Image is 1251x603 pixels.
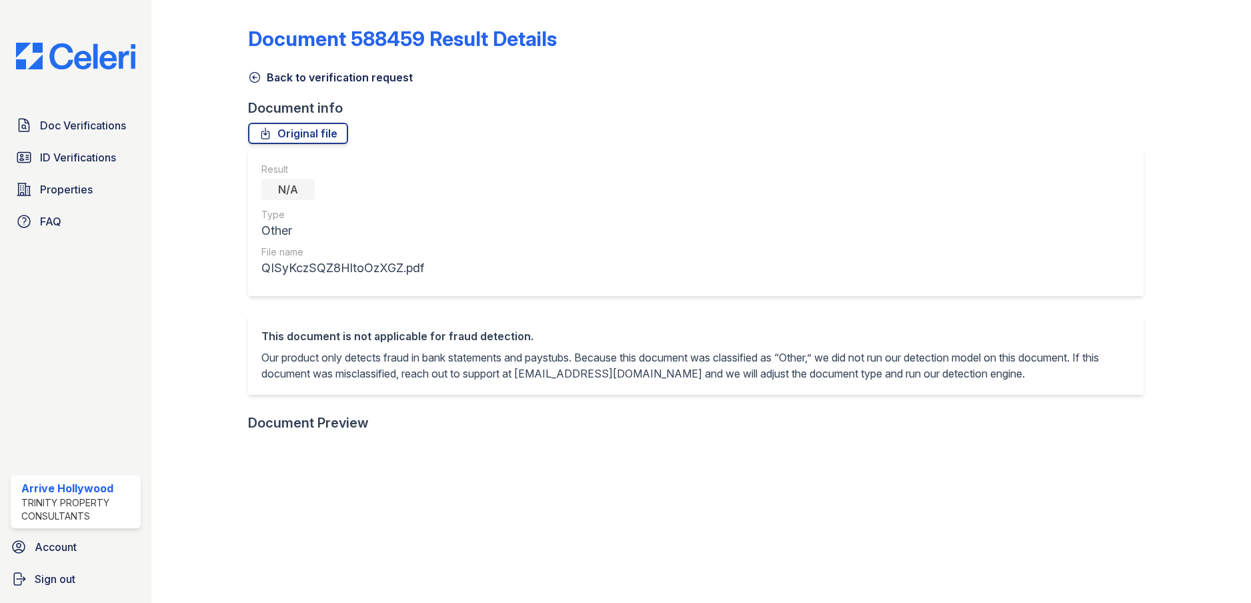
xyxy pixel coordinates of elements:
[5,43,146,69] img: CE_Logo_Blue-a8612792a0a2168367f1c8372b55b34899dd931a85d93a1a3d3e32e68fde9ad4.png
[11,112,141,139] a: Doc Verifications
[261,328,1130,344] div: This document is not applicable for fraud detection.
[5,566,146,592] a: Sign out
[248,414,369,432] div: Document Preview
[248,69,413,85] a: Back to verification request
[21,480,135,496] div: Arrive Hollywood
[21,496,135,523] div: Trinity Property Consultants
[261,245,424,259] div: File name
[5,534,146,560] a: Account
[40,213,61,229] span: FAQ
[11,176,141,203] a: Properties
[40,117,126,133] span: Doc Verifications
[248,27,557,51] a: Document 588459 Result Details
[35,571,75,587] span: Sign out
[40,149,116,165] span: ID Verifications
[261,163,424,176] div: Result
[248,99,1154,117] div: Document info
[261,208,424,221] div: Type
[261,350,1130,382] p: Our product only detects fraud in bank statements and paystubs. Because this document was classif...
[11,144,141,171] a: ID Verifications
[11,208,141,235] a: FAQ
[35,539,77,555] span: Account
[261,259,424,277] div: QISyKczSQZ8HltoOzXGZ.pdf
[40,181,93,197] span: Properties
[261,179,315,200] div: N/A
[261,221,424,240] div: Other
[1195,550,1238,590] iframe: chat widget
[248,123,348,144] a: Original file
